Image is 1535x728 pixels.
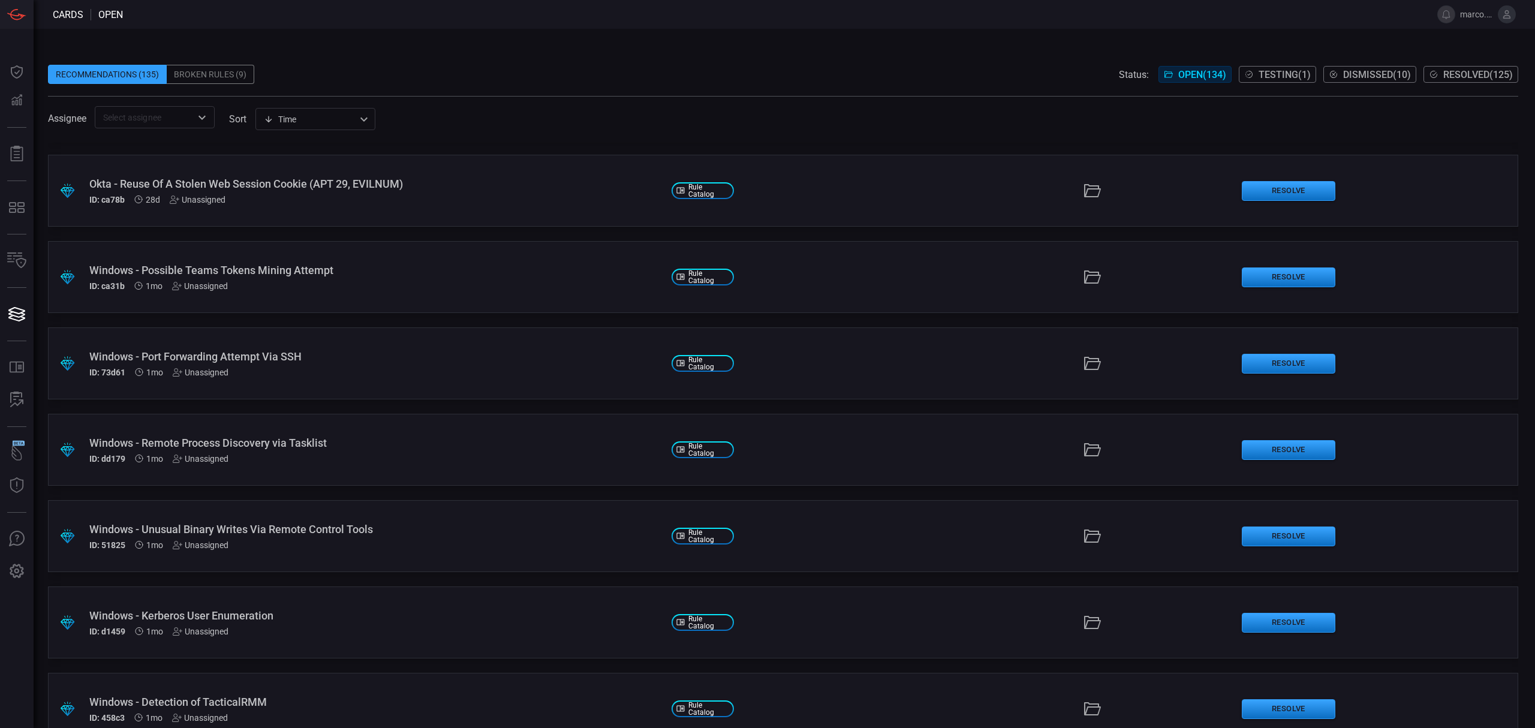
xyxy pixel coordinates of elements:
div: Unassigned [173,627,228,636]
div: Unassigned [173,368,228,377]
span: Aug 14, 2025 5:08 AM [146,281,162,291]
h5: ID: 73d61 [89,368,125,377]
button: Resolve [1242,527,1335,546]
div: Windows - Port Forwarding Attempt Via SSH [89,350,662,363]
span: Rule Catalog [688,356,729,371]
button: Ask Us A Question [2,525,31,553]
span: Aug 14, 2025 5:08 AM [146,627,163,636]
button: Resolve [1242,613,1335,633]
span: marco.[PERSON_NAME] [1460,10,1493,19]
div: Windows - Kerberos User Enumeration [89,609,662,622]
button: Resolved(125) [1423,66,1518,83]
button: Resolve [1242,267,1335,287]
button: Resolve [1242,699,1335,719]
div: Windows - Unusual Binary Writes Via Remote Control Tools [89,523,662,536]
span: Aug 14, 2025 5:08 AM [146,454,163,464]
h5: ID: d1459 [89,627,125,636]
button: Inventory [2,246,31,275]
div: Unassigned [172,713,228,723]
span: Dismissed ( 10 ) [1343,69,1411,80]
span: Rule Catalog [688,183,729,198]
button: Threat Intelligence [2,471,31,500]
div: Broken Rules (9) [167,65,254,84]
button: Open(134) [1158,66,1232,83]
button: Resolve [1242,440,1335,460]
div: Recommendations (135) [48,65,167,84]
h5: ID: dd179 [89,454,125,464]
span: Testing ( 1 ) [1259,69,1311,80]
button: Resolve [1242,181,1335,201]
h5: ID: 458c3 [89,713,125,723]
span: Rule Catalog [688,702,729,716]
input: Select assignee [98,110,191,125]
span: Cards [53,9,83,20]
button: Dismissed(10) [1323,66,1416,83]
span: Aug 05, 2025 7:03 AM [146,713,162,723]
button: ALERT ANALYSIS [2,386,31,414]
span: open [98,9,123,20]
span: Aug 14, 2025 5:08 AM [146,368,163,377]
button: Cards [2,300,31,329]
span: Assignee [48,113,86,124]
h5: ID: 51825 [89,540,125,550]
div: Unassigned [172,281,228,291]
label: sort [229,113,246,125]
div: Time [264,113,356,125]
button: Wingman [2,439,31,468]
span: Status: [1119,69,1149,80]
button: Rule Catalog [2,353,31,382]
span: Aug 19, 2025 8:57 AM [146,195,160,204]
div: Windows - Possible Teams Tokens Mining Attempt [89,264,662,276]
span: Open ( 134 ) [1178,69,1226,80]
button: Reports [2,140,31,169]
span: Rule Catalog [688,529,729,543]
div: Windows - Remote Process Discovery via Tasklist [89,437,662,449]
div: Unassigned [173,454,228,464]
button: Detections [2,86,31,115]
span: Rule Catalog [688,615,729,630]
div: Windows - Detection of TacticalRMM [89,696,662,708]
button: Open [194,109,210,126]
div: Unassigned [173,540,228,550]
button: MITRE - Detection Posture [2,193,31,222]
div: Okta - Reuse Of A Stolen Web Session Cookie (APT 29, EVILNUM) [89,178,662,190]
span: Rule Catalog [688,443,729,457]
span: Rule Catalog [688,270,729,284]
button: Testing(1) [1239,66,1316,83]
button: Resolve [1242,354,1335,374]
h5: ID: ca31b [89,281,125,291]
h5: ID: ca78b [89,195,125,204]
button: Preferences [2,557,31,586]
span: Aug 14, 2025 5:08 AM [146,540,163,550]
button: Dashboard [2,58,31,86]
div: Unassigned [170,195,225,204]
span: Resolved ( 125 ) [1443,69,1513,80]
